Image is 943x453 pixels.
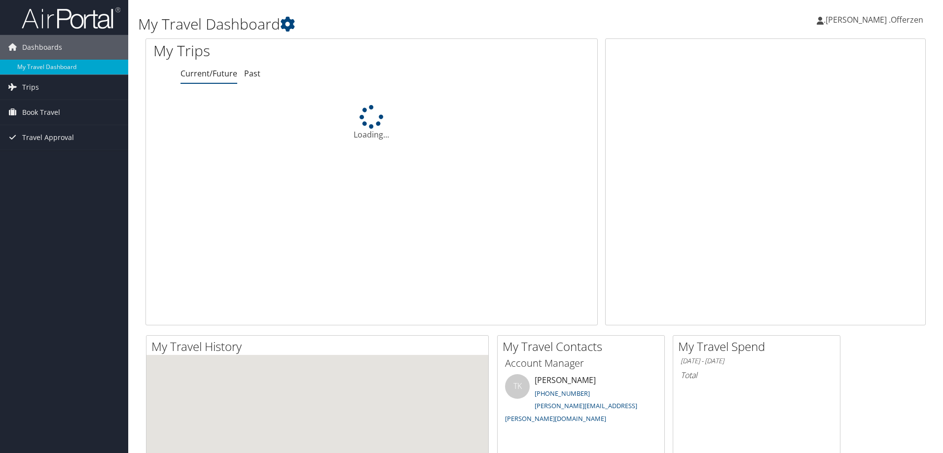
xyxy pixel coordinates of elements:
[681,356,833,366] h6: [DATE] - [DATE]
[505,374,530,399] div: TK
[181,68,237,79] a: Current/Future
[138,14,668,35] h1: My Travel Dashboard
[153,40,402,61] h1: My Trips
[22,35,62,60] span: Dashboards
[146,105,597,140] div: Loading...
[535,389,590,398] a: [PHONE_NUMBER]
[22,75,39,100] span: Trips
[681,370,833,381] h6: Total
[22,125,74,150] span: Travel Approval
[503,338,664,355] h2: My Travel Contacts
[817,5,933,35] a: .[PERSON_NAME] .Offerzen
[22,6,120,30] img: airportal-logo.png
[505,401,637,423] a: [PERSON_NAME][EMAIL_ADDRESS][PERSON_NAME][DOMAIN_NAME]
[505,356,657,370] h3: Account Manager
[151,338,488,355] h2: My Travel History
[22,100,60,125] span: Book Travel
[678,338,840,355] h2: My Travel Spend
[500,374,662,427] li: [PERSON_NAME]
[244,68,260,79] a: Past
[824,14,923,25] span: .[PERSON_NAME] .Offerzen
